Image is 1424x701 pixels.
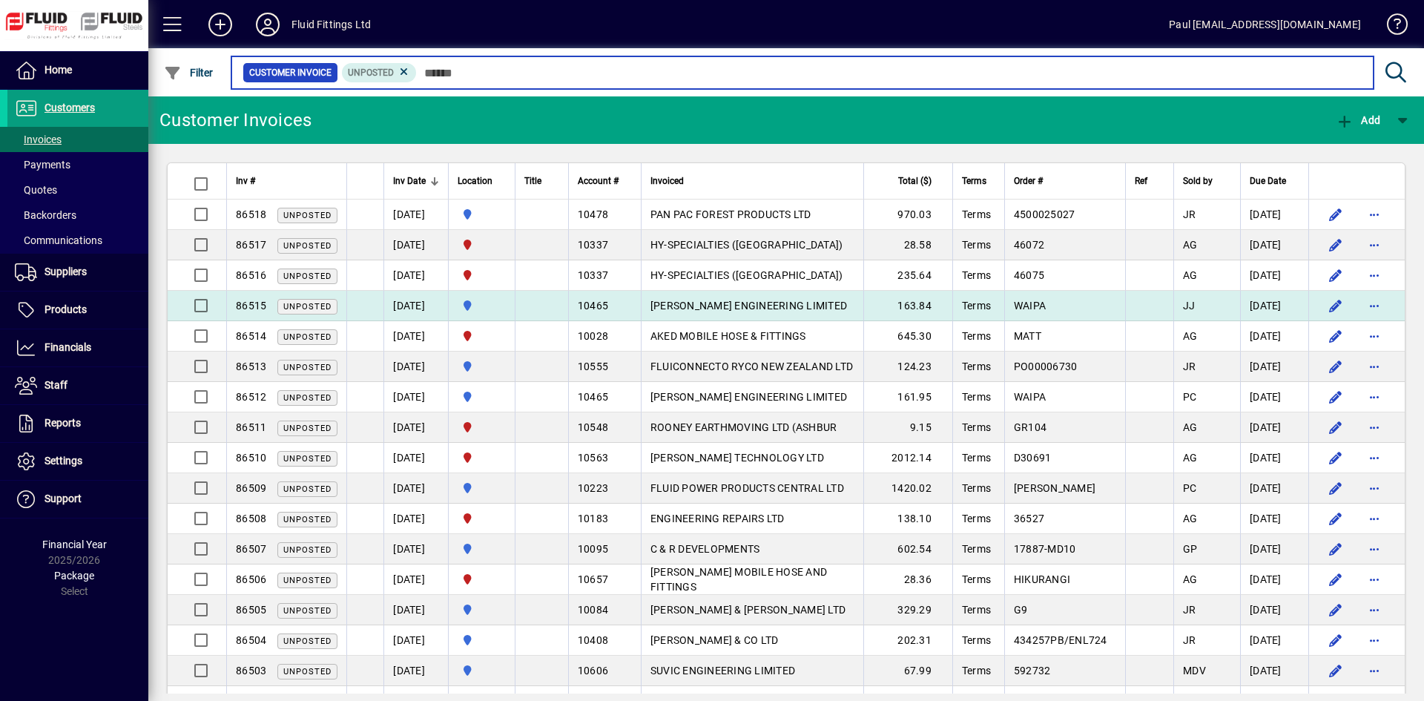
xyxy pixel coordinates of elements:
span: AKED MOBILE HOSE & FITTINGS [650,330,806,342]
span: [PERSON_NAME] ENGINEERING LIMITED [650,391,847,403]
td: [DATE] [1240,625,1308,656]
span: 86512 [236,391,266,403]
span: 36527 [1014,513,1044,524]
span: Financial Year [42,539,107,550]
span: FLUID FITTINGS CHRISTCHURCH [458,328,506,344]
td: [DATE] [383,412,448,443]
td: [DATE] [1240,656,1308,686]
span: Communications [15,234,102,246]
td: [DATE] [383,443,448,473]
button: Edit [1324,567,1348,591]
td: 161.95 [863,382,952,412]
td: 163.84 [863,291,952,321]
span: 86513 [236,361,266,372]
span: 10563 [578,452,608,464]
span: Unposted [283,271,332,281]
span: JR [1183,634,1196,646]
span: Customer Invoice [249,65,332,80]
td: [DATE] [1240,565,1308,595]
td: 235.64 [863,260,952,291]
div: Order # [1014,173,1116,189]
button: More options [1362,355,1386,378]
td: 602.54 [863,534,952,565]
button: Edit [1324,537,1348,561]
span: 86509 [236,482,266,494]
a: Settings [7,443,148,480]
button: More options [1362,476,1386,500]
span: [PERSON_NAME] & [PERSON_NAME] LTD [650,604,845,616]
td: [DATE] [1240,200,1308,230]
div: Due Date [1250,173,1299,189]
span: AUCKLAND [458,389,506,405]
span: Terms [962,173,986,189]
span: C & R DEVELOPMENTS [650,543,760,555]
button: More options [1362,567,1386,591]
a: Home [7,52,148,89]
span: 4500025027 [1014,208,1075,220]
div: Inv # [236,173,337,189]
span: AUCKLAND [458,358,506,375]
button: Edit [1324,294,1348,317]
td: 9.15 [863,412,952,443]
span: Terms [962,573,991,585]
span: Terms [962,300,991,312]
td: 124.23 [863,352,952,382]
a: Invoices [7,127,148,152]
td: [DATE] [383,352,448,382]
span: ROONEY EARTHMOVING LTD (ASHBUR [650,421,837,433]
span: AG [1183,421,1198,433]
span: 10028 [578,330,608,342]
td: 28.58 [863,230,952,260]
span: Filter [164,67,214,79]
td: [DATE] [1240,260,1308,291]
a: Staff [7,367,148,404]
span: 10465 [578,300,608,312]
span: MDV [1183,665,1206,677]
td: 1420.02 [863,473,952,504]
a: Suppliers [7,254,148,291]
span: GP [1183,543,1198,555]
span: JJ [1183,300,1196,312]
span: FLUID FITTINGS CHRISTCHURCH [458,571,506,588]
span: FLUID FITTINGS CHRISTCHURCH [458,237,506,253]
td: 970.03 [863,200,952,230]
span: Terms [962,421,991,433]
span: Unposted [283,515,332,524]
div: Invoiced [650,173,854,189]
span: Staff [44,379,67,391]
span: Terms [962,634,991,646]
span: Customers [44,102,95,113]
span: Inv Date [393,173,426,189]
span: Unposted [283,606,332,616]
span: Title [524,173,541,189]
span: AUCKLAND [458,602,506,618]
span: Order # [1014,173,1043,189]
span: Quotes [15,184,57,196]
button: Edit [1324,446,1348,470]
span: Terms [962,361,991,372]
span: 10095 [578,543,608,555]
span: Unposted [283,545,332,555]
td: [DATE] [383,595,448,625]
button: More options [1362,446,1386,470]
span: 17887-MD10 [1014,543,1076,555]
span: Sold by [1183,173,1213,189]
span: AUCKLAND [458,297,506,314]
span: AG [1183,573,1198,585]
span: 434257PB/ENL724 [1014,634,1107,646]
span: SUVIC ENGINEERING LIMITED [650,665,795,677]
button: More options [1362,598,1386,622]
td: [DATE] [383,200,448,230]
span: JR [1183,208,1196,220]
button: Add [1332,107,1384,134]
span: Unposted [348,68,394,78]
td: 645.30 [863,321,952,352]
td: [DATE] [1240,230,1308,260]
button: Edit [1324,659,1348,682]
div: Location [458,173,506,189]
button: More options [1362,324,1386,348]
span: [PERSON_NAME] & CO LTD [650,634,779,646]
span: HIKURANGI [1014,573,1070,585]
span: Unposted [283,424,332,433]
span: Invoiced [650,173,684,189]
